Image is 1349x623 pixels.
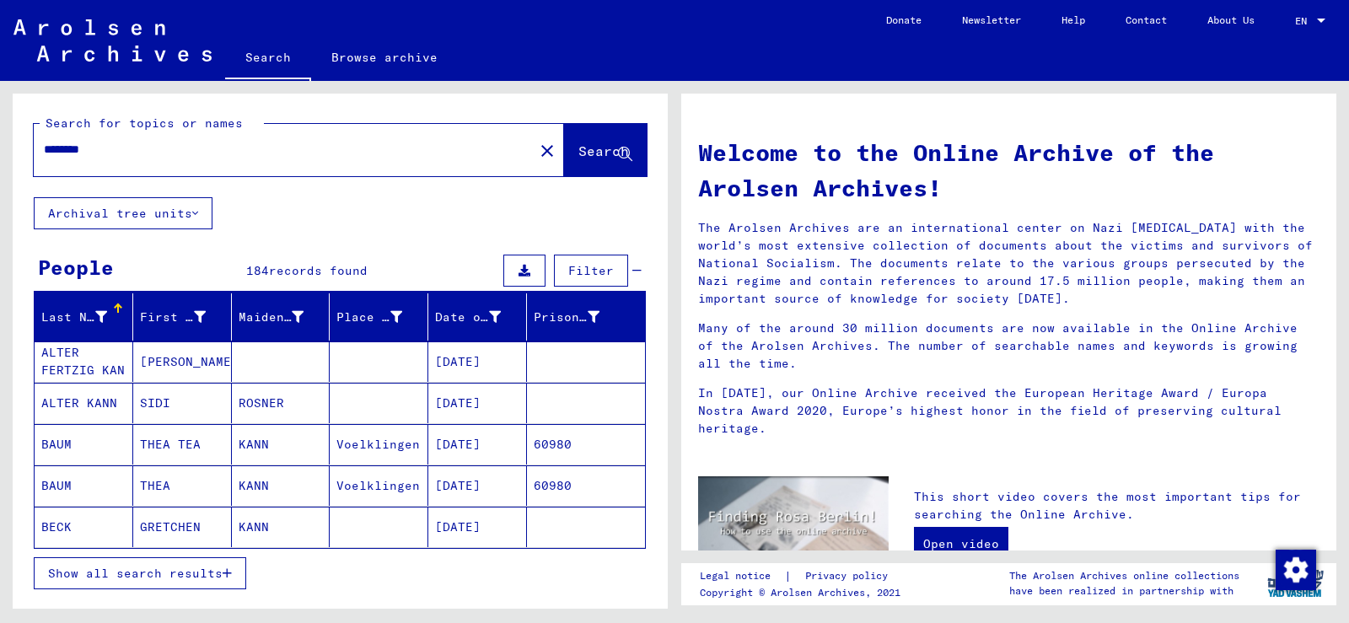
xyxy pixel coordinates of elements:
[140,303,231,330] div: First Name
[330,293,428,341] mat-header-cell: Place of Birth
[133,424,232,465] mat-cell: THEA TEA
[554,255,628,287] button: Filter
[428,424,527,465] mat-cell: [DATE]
[38,252,114,282] div: People
[428,383,527,423] mat-cell: [DATE]
[330,424,428,465] mat-cell: Voelklingen
[1295,15,1314,27] span: EN
[578,142,629,159] span: Search
[1264,562,1327,604] img: yv_logo.png
[133,383,232,423] mat-cell: SIDI
[330,465,428,506] mat-cell: Voelklingen
[239,303,330,330] div: Maiden Name
[46,115,243,131] mat-label: Search for topics or names
[232,507,331,547] mat-cell: KANN
[527,293,645,341] mat-header-cell: Prisoner #
[428,341,527,382] mat-cell: [DATE]
[48,566,223,581] span: Show all search results
[35,293,133,341] mat-header-cell: Last Name
[133,507,232,547] mat-cell: GRETCHEN
[225,37,311,81] a: Search
[698,219,1319,308] p: The Arolsen Archives are an international center on Nazi [MEDICAL_DATA] with the world’s most ext...
[428,507,527,547] mat-cell: [DATE]
[698,476,889,580] img: video.jpg
[133,341,232,382] mat-cell: [PERSON_NAME]
[1276,550,1316,590] img: Change consent
[534,309,599,326] div: Prisoner #
[269,263,368,278] span: records found
[232,293,331,341] mat-header-cell: Maiden Name
[527,424,645,465] mat-cell: 60980
[698,384,1319,438] p: In [DATE], our Online Archive received the European Heritage Award / Europa Nostra Award 2020, Eu...
[530,133,564,167] button: Clear
[35,465,133,506] mat-cell: BAUM
[34,197,212,229] button: Archival tree units
[232,383,331,423] mat-cell: ROSNER
[232,424,331,465] mat-cell: KANN
[35,424,133,465] mat-cell: BAUM
[336,309,402,326] div: Place of Birth
[239,309,304,326] div: Maiden Name
[700,567,784,585] a: Legal notice
[428,293,527,341] mat-header-cell: Date of Birth
[35,507,133,547] mat-cell: BECK
[914,488,1319,524] p: This short video covers the most important tips for searching the Online Archive.
[35,383,133,423] mat-cell: ALTER KANN
[13,19,212,62] img: Arolsen_neg.svg
[41,303,132,330] div: Last Name
[133,293,232,341] mat-header-cell: First Name
[35,341,133,382] mat-cell: ALTER FERTZIG KAN
[700,585,908,600] p: Copyright © Arolsen Archives, 2021
[527,465,645,506] mat-cell: 60980
[428,465,527,506] mat-cell: [DATE]
[1009,568,1239,583] p: The Arolsen Archives online collections
[311,37,458,78] a: Browse archive
[564,124,647,176] button: Search
[133,465,232,506] mat-cell: THEA
[698,135,1319,206] h1: Welcome to the Online Archive of the Arolsen Archives!
[435,309,501,326] div: Date of Birth
[698,320,1319,373] p: Many of the around 30 million documents are now available in the Online Archive of the Arolsen Ar...
[1009,583,1239,599] p: have been realized in partnership with
[34,557,246,589] button: Show all search results
[534,303,625,330] div: Prisoner #
[568,263,614,278] span: Filter
[232,465,331,506] mat-cell: KANN
[41,309,107,326] div: Last Name
[914,527,1008,561] a: Open video
[435,303,526,330] div: Date of Birth
[537,141,557,161] mat-icon: close
[246,263,269,278] span: 184
[792,567,908,585] a: Privacy policy
[140,309,206,326] div: First Name
[336,303,427,330] div: Place of Birth
[700,567,908,585] div: |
